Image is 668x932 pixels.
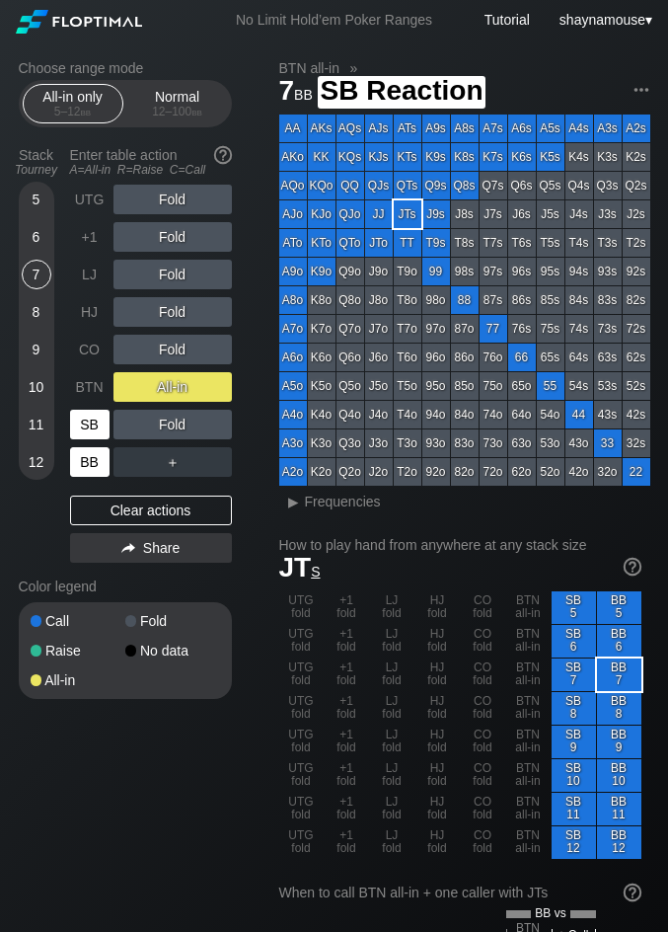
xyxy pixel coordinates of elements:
div: A3o [279,429,307,457]
div: CO fold [461,793,505,825]
div: 22 [623,458,650,486]
div: +1 fold [325,793,369,825]
div: BB 8 [597,692,641,725]
div: T3s [594,229,622,257]
div: 92s [623,258,650,285]
div: 42s [623,401,650,428]
div: Enter table action [70,139,232,185]
div: HJ fold [415,759,460,792]
div: ▸ [281,490,307,513]
div: Q9s [422,172,450,199]
img: help.32db89a4.svg [622,882,643,903]
div: J9s [422,200,450,228]
div: 12 [22,447,51,477]
div: K7o [308,315,335,343]
div: CO [70,335,110,364]
div: BB 10 [597,759,641,792]
img: Floptimal logo [16,10,142,34]
span: 7 [276,76,316,109]
div: Share [70,533,232,563]
div: KTs [394,143,421,171]
div: A=All-in R=Raise C=Call [70,163,232,177]
div: LJ fold [370,826,414,859]
div: 53s [594,372,622,400]
div: J2s [623,200,650,228]
div: Q5s [537,172,564,199]
span: JT [279,552,321,582]
div: KQo [308,172,335,199]
div: UTG fold [279,826,324,859]
div: UTG fold [279,591,324,624]
div: K2o [308,458,335,486]
div: 11 [22,410,51,439]
div: 87o [451,315,479,343]
div: 9 [22,335,51,364]
div: QJo [336,200,364,228]
div: HJ fold [415,659,460,691]
div: BB 9 [597,726,641,758]
a: Tutorial [484,12,530,28]
div: BTN all-in [506,759,551,792]
div: UTG fold [279,692,324,725]
h2: Choose range mode [19,60,232,76]
div: T5s [537,229,564,257]
div: 82s [623,286,650,314]
div: 64o [508,401,536,428]
div: 82o [451,458,479,486]
div: LJ fold [370,591,414,624]
div: LJ fold [370,726,414,758]
div: 62o [508,458,536,486]
div: BB [70,447,110,477]
div: T8o [394,286,421,314]
div: 63s [594,344,622,371]
div: A4s [565,115,593,142]
div: 6 [22,222,51,252]
div: J6o [365,344,393,371]
div: 73s [594,315,622,343]
div: 84o [451,401,479,428]
div: Q7o [336,315,364,343]
div: 95s [537,258,564,285]
div: UTG [70,185,110,214]
div: 42o [565,458,593,486]
div: BTN all-in [506,826,551,859]
span: bb [81,105,92,118]
div: 86o [451,344,479,371]
div: 87s [480,286,507,314]
div: +1 fold [325,692,369,725]
div: UTG fold [279,759,324,792]
div: AA [279,115,307,142]
div: 43o [565,429,593,457]
div: When to call BTN all-in + one caller with JTs [279,885,641,900]
div: UTG fold [279,625,324,658]
div: A6o [279,344,307,371]
h2: How to play hand from anywhere at any stack size [279,537,641,553]
div: JJ [365,200,393,228]
div: 5 [22,185,51,214]
div: +1 fold [325,659,369,691]
div: 62s [623,344,650,371]
img: help.32db89a4.svg [212,144,234,166]
div: BB 6 [597,625,641,658]
div: +1 fold [325,625,369,658]
div: Color legend [19,571,232,602]
div: JTs [394,200,421,228]
span: BB vs [535,906,565,920]
div: BTN all-in [506,659,551,691]
div: T7s [480,229,507,257]
div: J2o [365,458,393,486]
div: Q8s [451,172,479,199]
div: J8s [451,200,479,228]
div: T6s [508,229,536,257]
div: K6o [308,344,335,371]
div: 52o [537,458,564,486]
div: K7s [480,143,507,171]
div: AQo [279,172,307,199]
div: 54o [537,401,564,428]
span: bb [191,105,202,118]
div: Q7s [480,172,507,199]
div: T4o [394,401,421,428]
div: A2o [279,458,307,486]
div: T2o [394,458,421,486]
div: 74o [480,401,507,428]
